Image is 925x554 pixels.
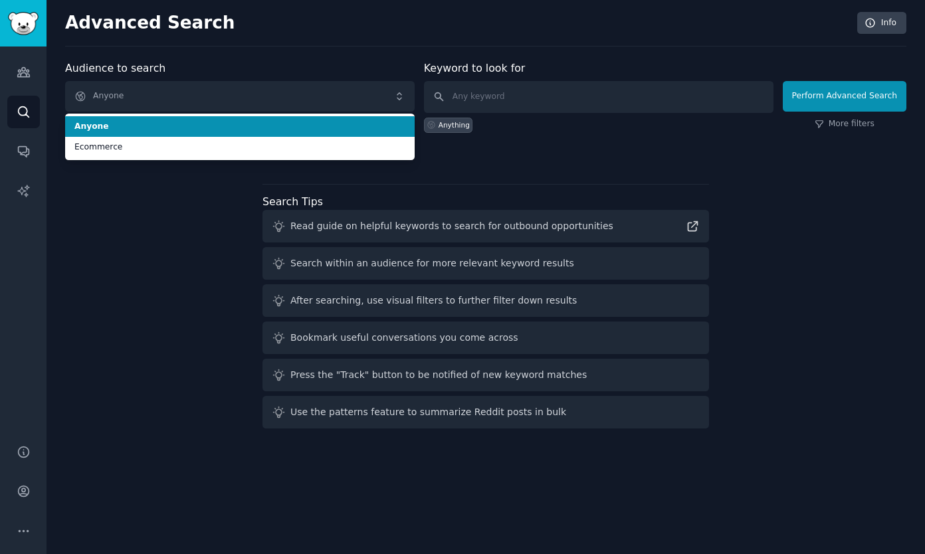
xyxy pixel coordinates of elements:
[424,81,773,113] input: Any keyword
[74,141,405,153] span: Ecommerce
[857,12,906,35] a: Info
[8,12,39,35] img: GummySearch logo
[65,114,415,160] ul: Anyone
[783,81,906,112] button: Perform Advanced Search
[439,120,470,130] div: Anything
[290,331,518,345] div: Bookmark useful conversations you come across
[290,256,574,270] div: Search within an audience for more relevant keyword results
[65,13,850,34] h2: Advanced Search
[424,62,526,74] label: Keyword to look for
[65,62,165,74] label: Audience to search
[74,121,405,133] span: Anyone
[290,294,577,308] div: After searching, use visual filters to further filter down results
[815,118,874,130] a: More filters
[290,368,587,382] div: Press the "Track" button to be notified of new keyword matches
[65,81,415,112] button: Anyone
[290,219,613,233] div: Read guide on helpful keywords to search for outbound opportunities
[290,405,566,419] div: Use the patterns feature to summarize Reddit posts in bulk
[262,195,323,208] label: Search Tips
